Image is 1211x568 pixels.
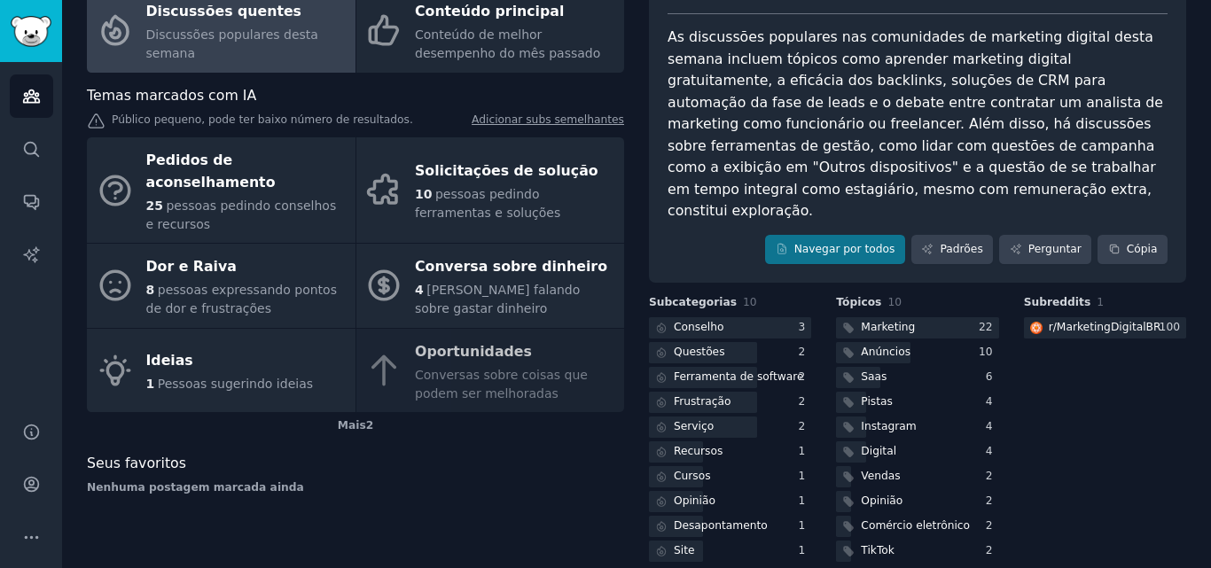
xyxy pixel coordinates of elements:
[836,516,998,538] a: Comércio eletrônico2
[1024,317,1186,339] a: MarketingDigitalBRr/MarketingDigitalBR100
[999,235,1091,265] a: Perguntar
[836,317,998,339] a: Marketing22
[649,491,811,513] a: Opinião1
[87,481,304,494] font: Nenhuma postagem marcada ainda
[799,370,806,383] font: 2
[1028,243,1082,255] font: Perguntar
[356,137,625,243] a: Solicitações de solução10pessoas pedindo ferramentas e soluções
[158,377,313,391] font: Pessoas sugerindo ideias
[146,198,337,231] font: pessoas pedindo conselhos e recursos
[911,235,993,265] a: Padrões
[415,187,560,220] font: pessoas pedindo ferramentas e soluções
[861,346,910,358] font: Anúncios
[674,445,723,457] font: Recursos
[799,544,806,556] font: 1
[674,321,723,333] font: Conselho
[861,544,895,556] font: TikTok
[794,243,895,255] font: Navegar por todos
[338,419,366,432] font: Mais
[674,494,715,507] font: Opinião
[649,441,811,463] a: Recursos1
[87,455,186,471] font: Seus favoritos
[146,352,193,369] font: Ideias
[472,113,624,131] a: Adicionar subs semelhantes
[986,395,993,408] font: 4
[799,321,806,333] font: 3
[649,541,811,563] a: Site1
[861,445,896,457] font: Digital
[146,283,155,297] font: 8
[87,329,355,413] a: Ideias1Pessoas sugerindo ideias
[1160,321,1180,333] font: 100
[887,296,902,308] font: 10
[668,28,1168,219] font: As discussões populares nas comunidades de marketing digital desta semana incluem tópicos como ap...
[87,137,355,243] a: Pedidos de aconselhamento25pessoas pedindo conselhos e recursos
[799,420,806,432] font: 2
[146,27,318,60] font: Discussões populares desta semana
[146,152,276,191] font: Pedidos de aconselhamento
[415,283,580,315] font: [PERSON_NAME] falando sobre gastar dinheiro
[986,544,993,556] font: 2
[986,370,993,383] font: 6
[836,441,998,463] a: Digital4
[649,367,811,389] a: Ferramenta de software2
[836,367,998,389] a: Saas6
[986,445,993,457] font: 4
[415,187,432,201] font: 10
[1024,296,1091,308] font: Subreddits
[836,491,998,513] a: Opinião2
[799,470,806,482] font: 1
[986,420,993,432] font: 4
[649,296,737,308] font: Subcategorias
[87,244,355,328] a: Dor e Raiva8pessoas expressando pontos de dor e frustrações
[861,420,916,432] font: Instagram
[112,113,413,126] font: Público pequeno, pode ter baixo número de resultados.
[836,541,998,563] a: TikTok2
[799,395,806,408] font: 2
[674,519,768,532] font: Desapontamento
[1030,322,1043,334] img: MarketingDigitalBR
[979,321,993,333] font: 22
[366,419,374,432] font: 2
[940,243,982,255] font: Padrões
[1098,235,1168,265] button: Cópia
[649,392,811,414] a: Frustração2
[836,342,998,364] a: Anúncios10
[1057,321,1161,333] font: MarketingDigitalBR
[861,395,893,408] font: Pistas
[87,87,256,104] font: Temas marcados com IA
[799,519,806,532] font: 1
[836,416,998,439] a: Instagram4
[979,346,993,358] font: 10
[415,258,607,275] font: Conversa sobre dinheiro
[674,370,804,383] font: Ferramenta de software
[799,445,806,457] font: 1
[674,544,695,556] font: Site
[674,420,714,432] font: Serviço
[674,395,731,408] font: Frustração
[146,198,163,213] font: 25
[765,235,905,265] a: Navegar por todos
[861,519,970,532] font: Comércio eletrônico
[799,346,806,358] font: 2
[674,346,725,358] font: Questões
[415,27,600,60] font: Conteúdo de melhor desempenho do mês passado
[415,283,424,297] font: 4
[415,162,598,179] font: Solicitações de solução
[649,466,811,488] a: Cursos1
[146,377,155,391] font: 1
[674,470,711,482] font: Cursos
[861,321,915,333] font: Marketing
[472,113,624,126] font: Adicionar subs semelhantes
[146,283,337,315] font: pessoas expressando pontos de dor e frustrações
[861,370,887,383] font: Saas
[836,392,998,414] a: Pistas4
[146,258,237,275] font: Dor e Raiva
[836,466,998,488] a: Vendas2
[799,494,806,507] font: 1
[146,3,301,19] font: Discussões quentes
[649,317,811,339] a: Conselho3
[861,470,900,482] font: Vendas
[649,416,811,439] a: Serviço2
[743,296,757,308] font: 10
